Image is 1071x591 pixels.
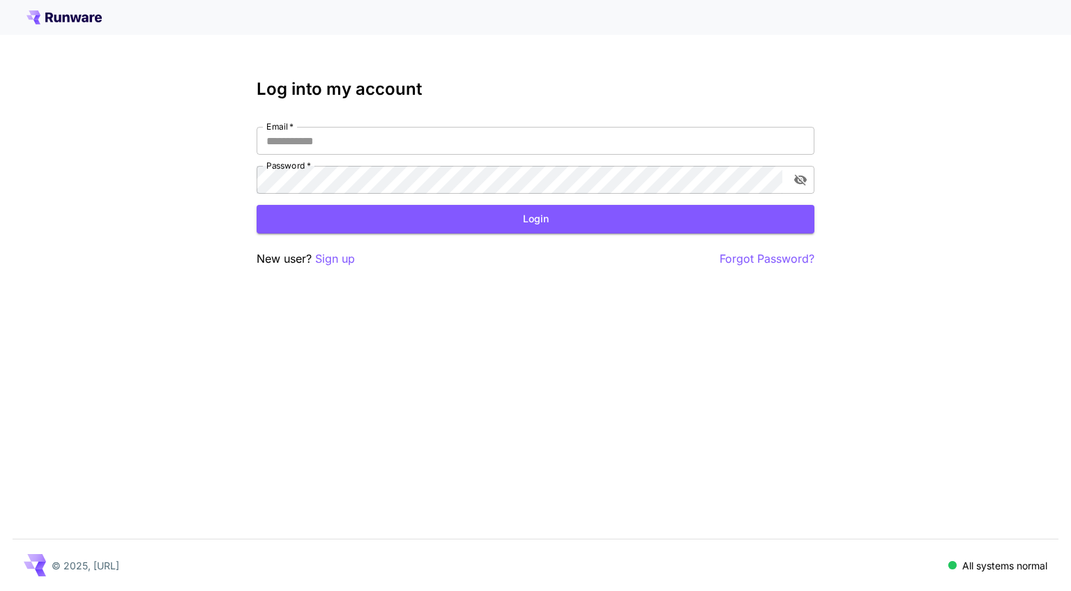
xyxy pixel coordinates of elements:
button: Sign up [315,250,355,268]
p: © 2025, [URL] [52,558,119,573]
h3: Log into my account [257,79,814,99]
label: Email [266,121,294,132]
label: Password [266,160,311,171]
button: toggle password visibility [788,167,813,192]
p: New user? [257,250,355,268]
p: All systems normal [962,558,1047,573]
button: Forgot Password? [720,250,814,268]
button: Login [257,205,814,233]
